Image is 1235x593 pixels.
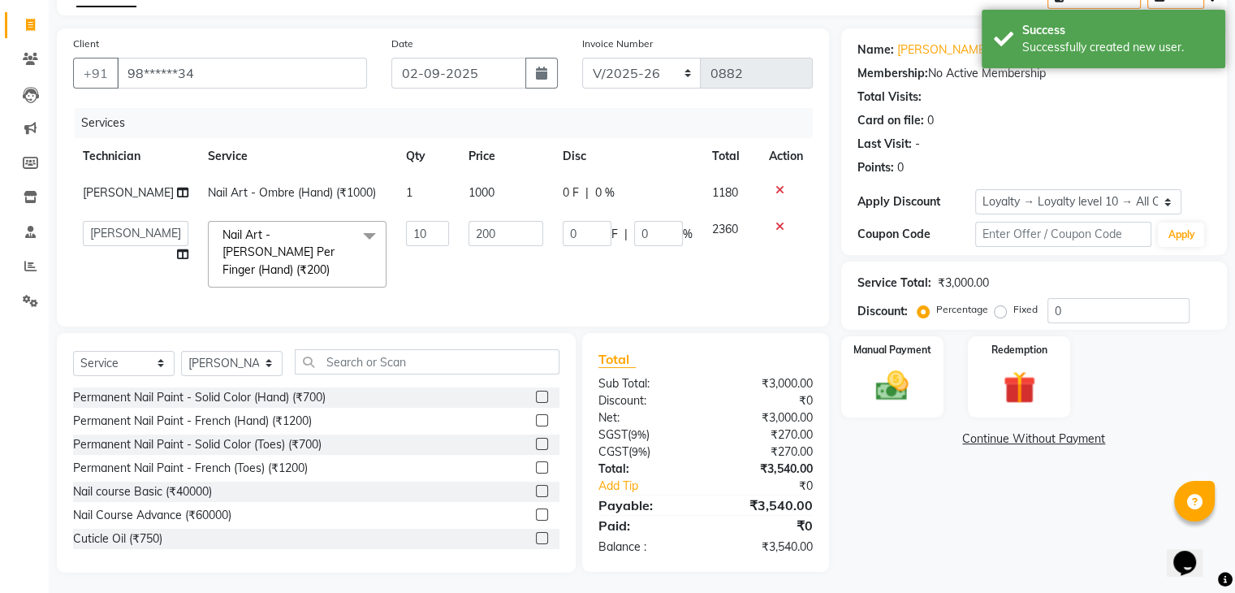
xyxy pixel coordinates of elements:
div: Membership: [857,65,928,82]
div: Net: [586,409,706,426]
div: Nail course Basic (₹40000) [73,483,212,500]
label: Date [391,37,413,51]
div: Name: [857,41,894,58]
label: Manual Payment [853,343,931,357]
label: Fixed [1013,302,1038,317]
div: Last Visit: [857,136,912,153]
span: | [624,226,628,243]
th: Service [198,138,396,175]
a: [PERSON_NAME] [897,41,988,58]
div: ₹3,000.00 [706,409,825,426]
span: 2360 [712,222,738,236]
div: ₹3,540.00 [706,496,825,515]
label: Percentage [936,302,988,317]
a: x [330,262,337,277]
input: Search or Scan [295,349,559,374]
div: ₹270.00 [706,444,825,461]
div: No Active Membership [857,65,1211,82]
div: 0 [897,159,904,176]
span: 9% [631,428,646,441]
div: Successfully created new user. [1022,39,1213,56]
span: 1180 [712,185,738,200]
input: Search by Name/Mobile/Email/Code [117,58,367,89]
div: Permanent Nail Paint - Solid Color (Toes) (₹700) [73,436,322,453]
div: Permanent Nail Paint - French (Hand) (₹1200) [73,413,312,430]
div: Nail Course Advance (₹60000) [73,507,231,524]
div: ₹3,540.00 [706,539,825,556]
div: 0 [927,112,934,129]
th: Disc [553,138,702,175]
th: Price [459,138,553,175]
div: Total: [586,461,706,478]
span: 0 F [563,184,579,201]
th: Technician [73,138,198,175]
div: Balance : [586,539,706,556]
div: ₹0 [706,392,825,409]
div: Discount: [586,392,706,409]
span: 1 [406,185,412,200]
span: | [585,184,589,201]
div: ( ) [586,426,706,444]
button: +91 [73,58,119,89]
span: % [683,226,693,243]
span: [PERSON_NAME] [83,185,174,200]
img: _gift.svg [993,367,1046,408]
span: SGST [598,427,628,442]
div: Success [1022,22,1213,39]
span: 9% [632,445,647,458]
div: Paid: [586,516,706,535]
label: Client [73,37,99,51]
div: - [915,136,920,153]
div: ₹0 [706,516,825,535]
div: Apply Discount [857,193,975,210]
div: ( ) [586,444,706,461]
div: ₹270.00 [706,426,825,444]
div: Sub Total: [586,375,706,392]
span: Nail Art - Ombre (Hand) (₹1000) [208,185,376,200]
span: 0 % [595,184,615,201]
label: Redemption [991,343,1047,357]
div: ₹3,000.00 [706,375,825,392]
div: Payable: [586,496,706,515]
div: Cuticle Oil (₹750) [73,530,162,548]
img: _cash.svg [866,367,918,405]
div: Discount: [857,303,908,320]
th: Qty [396,138,460,175]
div: Service Total: [857,275,931,292]
span: CGST [598,444,628,459]
th: Total [702,138,759,175]
label: Invoice Number [582,37,653,51]
span: F [611,226,618,243]
div: ₹3,000.00 [938,275,989,292]
div: Total Visits: [857,89,922,106]
iframe: chat widget [1167,528,1219,577]
div: Points: [857,159,894,176]
div: Services [75,108,825,138]
span: Total [598,351,636,368]
div: Permanent Nail Paint - French (Toes) (₹1200) [73,460,308,477]
span: Nail Art - [PERSON_NAME] Per Finger (Hand) (₹200) [222,227,335,277]
div: Permanent Nail Paint - Solid Color (Hand) (₹700) [73,389,326,406]
div: Card on file: [857,112,924,129]
div: Coupon Code [857,226,975,243]
div: ₹3,540.00 [706,461,825,478]
div: ₹0 [725,478,824,495]
a: Add Tip [586,478,725,495]
input: Enter Offer / Coupon Code [975,222,1152,247]
a: Continue Without Payment [844,431,1224,448]
button: Apply [1158,223,1204,247]
th: Action [759,138,813,175]
span: 1000 [469,185,494,200]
